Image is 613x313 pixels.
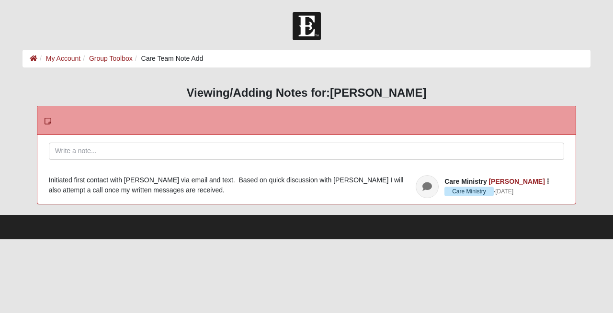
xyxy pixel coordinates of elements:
a: My Account [46,55,80,62]
span: Care Ministry [444,178,487,185]
span: · [444,187,495,196]
h3: Viewing/Adding Notes for: [23,86,590,100]
a: Group Toolbox [89,55,133,62]
li: Care Team Note Add [133,54,204,64]
span: Care Ministry [444,187,494,196]
img: Church of Eleven22 Logo [293,12,321,40]
a: [DATE] [495,187,513,196]
time: September 11, 2025, 3:07 PM [495,188,513,195]
strong: [PERSON_NAME] [330,86,426,99]
div: Initiated first contact with [PERSON_NAME] via email and text. Based on quick discussion with [PE... [49,175,565,195]
a: [PERSON_NAME] [488,178,545,185]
